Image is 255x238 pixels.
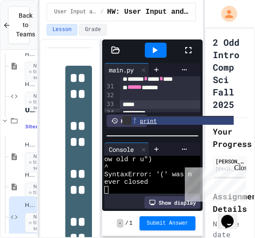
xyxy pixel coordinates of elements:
[139,216,195,230] button: Submit Answer
[25,51,35,58] span: HW: Review: Variables and Data Types
[104,91,116,100] div: 32
[25,213,51,233] span: No time set
[212,4,239,24] div: My Account
[104,171,192,178] span: SyntaxError: '(' was n
[47,24,77,36] button: Lesson
[107,115,147,127] div: History
[104,65,138,75] div: main.py
[215,157,244,165] div: [PERSON_NAME]
[25,106,35,114] span: User Input and Functions
[104,100,116,108] div: 33
[8,6,30,44] button: Back to Teams
[104,145,138,154] div: Console
[181,164,246,202] iframe: chat widget
[129,220,132,227] span: 1
[104,156,152,163] span: ow old r u")
[4,4,61,56] div: Chat with us now!Close
[117,219,124,228] span: -
[213,125,247,150] h2: Your Progress
[104,108,116,117] div: 34
[104,63,149,76] div: main.py
[218,202,246,229] iframe: chat widget
[104,143,149,156] div: Console
[16,11,35,39] span: Back to Teams
[54,8,97,16] span: User Input and Functions
[25,62,51,82] span: No time set
[104,82,116,91] div: 31
[25,141,35,149] span: HW: User Input Intro
[213,190,247,215] h2: Assignment Details
[79,24,107,36] button: Grade
[25,152,51,173] span: No time set
[25,171,35,179] span: HW: Functions Intro
[125,220,128,227] span: /
[104,178,148,186] span: ever closed
[100,8,104,16] span: /
[25,92,51,112] span: No time set
[213,36,247,111] h1: 2 Odd Intro Comp Sci Fall 2025
[144,196,200,209] div: Show display
[25,202,35,209] span: HW: User Input and Functions
[147,220,188,227] span: Submit Answer
[25,182,51,203] span: No time set
[25,124,44,130] span: 3 items
[104,163,108,171] span: ^
[25,81,35,88] span: HW: Exercise - What's the Type?
[107,7,188,17] span: HW: User Input and Functions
